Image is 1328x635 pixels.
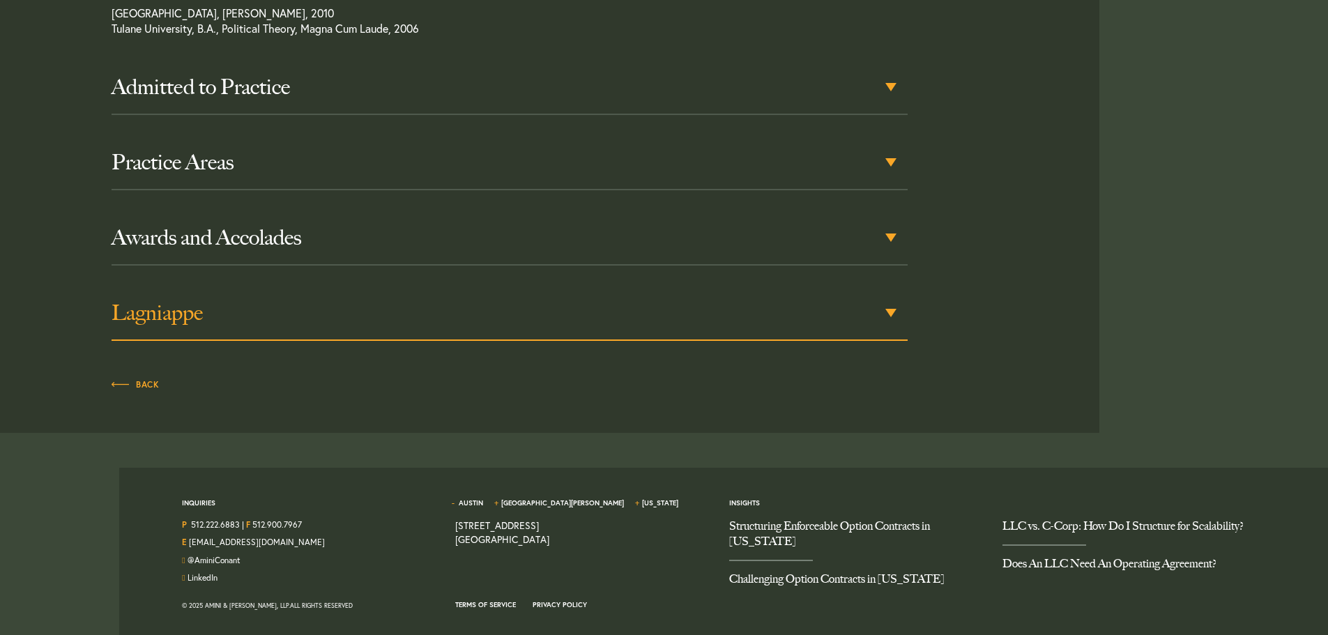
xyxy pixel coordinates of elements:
[182,537,187,547] strong: E
[729,519,982,560] a: Structuring Enforceable Option Contracts in Texas
[191,519,240,530] a: Call us at 5122226883
[501,498,624,507] a: [GEOGRAPHIC_DATA][PERSON_NAME]
[1002,546,1255,582] a: Does An LLC Need An Operating Agreement?
[1002,519,1255,544] a: LLC vs. C-Corp: How Do I Structure for Scalability?
[459,498,483,507] a: Austin
[112,381,159,389] span: Back
[182,498,215,519] span: Inquiries
[188,555,241,565] a: Follow us on Twitter
[112,300,908,326] h3: Lagniappe
[112,150,908,175] h3: Practice Areas
[112,75,908,100] h3: Admitted to Practice
[642,498,678,507] a: [US_STATE]
[112,225,908,250] h3: Awards and Accolades
[729,561,982,597] a: Challenging Option Contracts in Texas
[182,519,187,530] strong: P
[112,6,828,43] p: [GEOGRAPHIC_DATA], [PERSON_NAME], 2010 Tulane University, B.A., Political Theory, Magna Cum Laude...
[246,519,250,530] strong: F
[455,519,549,546] a: View on map
[188,572,217,583] a: Join us on LinkedIn
[112,376,159,391] a: Back
[189,537,325,547] a: Email Us
[182,597,434,614] div: © 2025 Amini & [PERSON_NAME], LLP. All Rights Reserved
[242,519,244,533] span: |
[455,600,516,609] a: Terms of Service
[729,498,760,507] a: Insights
[533,600,587,609] a: Privacy Policy
[252,519,302,530] a: 512.900.7967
